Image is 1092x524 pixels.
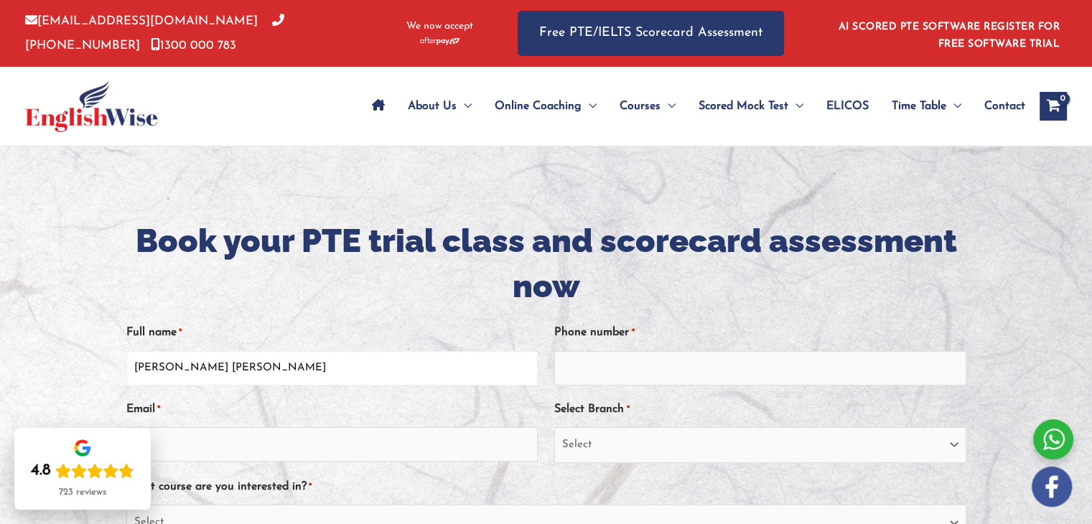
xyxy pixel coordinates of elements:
label: Email [126,398,160,421]
a: Time TableMenu Toggle [880,81,973,131]
a: Scored Mock TestMenu Toggle [687,81,815,131]
span: Courses [620,81,661,131]
span: Time Table [892,81,946,131]
a: About UsMenu Toggle [396,81,483,131]
div: 723 reviews [59,487,106,498]
a: 1300 000 783 [151,39,236,52]
h1: Book your PTE trial class and scorecard assessment now [126,218,966,309]
label: Select Branch [554,398,629,421]
span: We now accept [406,19,473,34]
img: white-facebook.png [1032,467,1072,507]
label: Full name [126,321,182,345]
a: AI SCORED PTE SOFTWARE REGISTER FOR FREE SOFTWARE TRIAL [839,22,1060,50]
div: Rating: 4.8 out of 5 [31,461,134,481]
a: View Shopping Cart, empty [1040,92,1067,121]
label: Phone number [554,321,634,345]
span: Menu Toggle [661,81,676,131]
span: Contact [984,81,1025,131]
a: Contact [973,81,1025,131]
span: Menu Toggle [582,81,597,131]
span: Scored Mock Test [699,81,788,131]
a: [EMAIL_ADDRESS][DOMAIN_NAME] [25,15,258,27]
nav: Site Navigation: Main Menu [360,81,1025,131]
span: Menu Toggle [457,81,472,131]
span: Menu Toggle [788,81,803,131]
a: CoursesMenu Toggle [608,81,687,131]
a: [PHONE_NUMBER] [25,15,284,51]
span: About Us [408,81,457,131]
img: Afterpay-Logo [420,37,459,45]
aside: Header Widget 1 [830,10,1067,57]
span: ELICOS [826,81,869,131]
img: cropped-ew-logo [25,80,158,132]
span: Online Coaching [495,81,582,131]
a: ELICOS [815,81,880,131]
a: Free PTE/IELTS Scorecard Assessment [518,11,784,56]
div: 4.8 [31,461,51,481]
label: What course are you interested in? [126,475,312,499]
span: Menu Toggle [946,81,961,131]
a: Online CoachingMenu Toggle [483,81,608,131]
